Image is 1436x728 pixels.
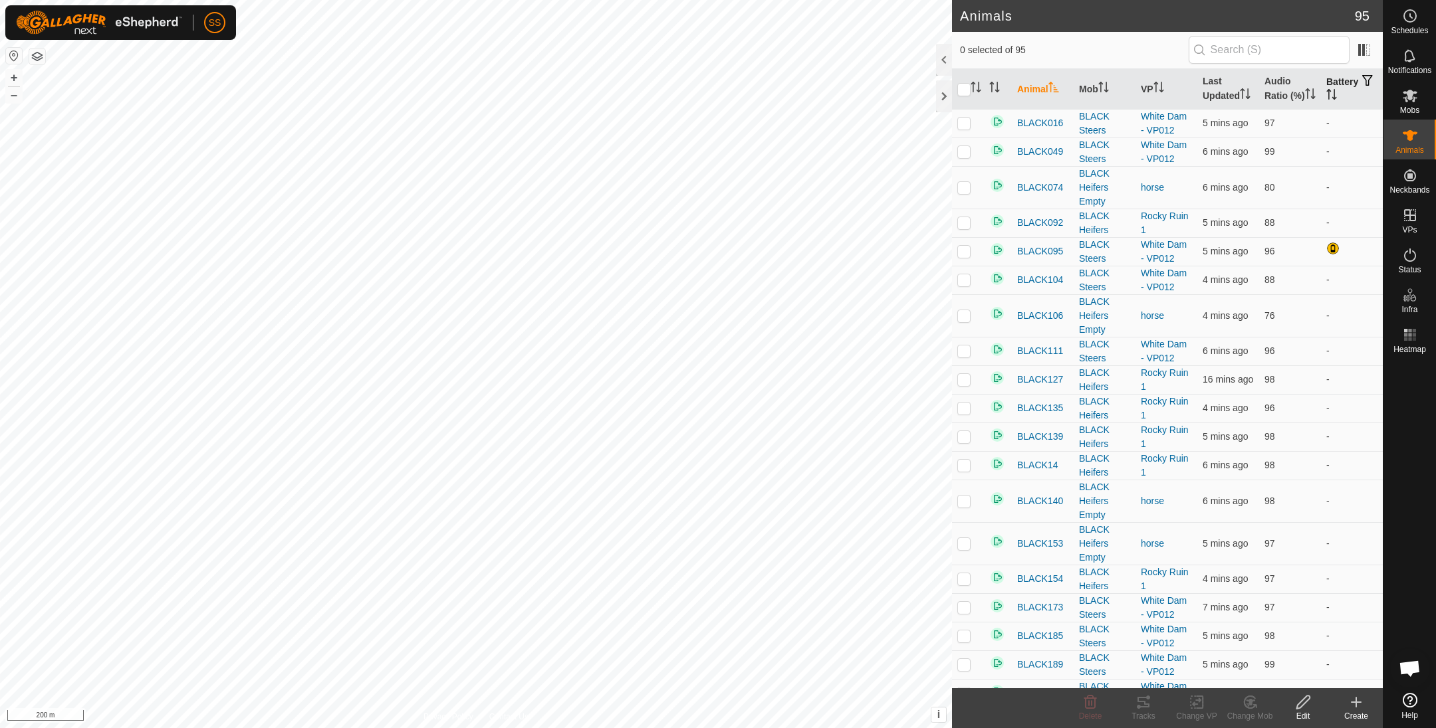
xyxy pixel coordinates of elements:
img: returning on [989,242,1005,258]
span: BLACK140 [1017,494,1063,508]
div: Tracks [1117,710,1170,722]
a: horse [1141,310,1164,321]
span: 80 [1264,182,1275,193]
span: 3 Oct 2025, 10:05 am [1203,246,1248,256]
div: BLACK Heifers [1079,366,1130,394]
a: White Dam - VP012 [1141,624,1187,648]
span: 98 [1264,496,1275,506]
span: BLACK197 [1017,686,1063,700]
a: Privacy Policy [423,711,473,723]
span: BLACK154 [1017,572,1063,586]
button: i [931,707,946,722]
span: 97 [1264,538,1275,549]
a: horse [1141,182,1164,193]
span: 3 Oct 2025, 10:04 am [1203,496,1248,506]
div: BLACK Heifers Empty [1079,167,1130,209]
span: BLACK127 [1017,373,1063,387]
th: VP [1136,69,1197,110]
span: i [937,709,940,720]
span: 3 Oct 2025, 10:04 am [1203,538,1248,549]
td: - [1321,593,1383,622]
span: 97 [1264,602,1275,612]
span: 97 [1264,118,1275,128]
img: returning on [989,626,1005,642]
div: Change Mob [1223,710,1276,722]
p-sorticon: Activate to sort [971,84,981,94]
th: Last Updated [1197,69,1259,110]
a: Rocky Ruin 1 [1141,367,1189,392]
img: returning on [989,533,1005,549]
span: 96 [1264,345,1275,356]
img: returning on [989,341,1005,357]
img: returning on [989,456,1005,472]
div: BLACK Heifers [1079,395,1130,422]
img: returning on [989,213,1005,229]
td: - [1321,166,1383,209]
span: 95 [1355,6,1370,26]
td: - [1321,679,1383,707]
div: BLACK Steers [1079,594,1130,622]
h2: Animals [960,8,1355,24]
a: Contact Us [489,711,529,723]
button: Reset Map [6,48,22,64]
span: BLACK092 [1017,216,1063,230]
div: BLACK Steers [1079,622,1130,650]
a: White Dam - VP012 [1141,111,1187,136]
div: Change VP [1170,710,1223,722]
span: 3 Oct 2025, 10:05 am [1203,630,1248,641]
span: SS [209,16,221,30]
a: White Dam - VP012 [1141,239,1187,264]
img: returning on [989,270,1005,286]
span: BLACK111 [1017,344,1063,358]
div: BLACK Steers [1079,238,1130,266]
span: 98 [1264,630,1275,641]
span: 99 [1264,146,1275,157]
img: returning on [989,569,1005,585]
span: 3 Oct 2025, 10:04 am [1203,217,1248,228]
span: Mobs [1400,106,1419,114]
span: Heatmap [1393,345,1426,353]
td: - [1321,137,1383,166]
span: 3 Oct 2025, 9:54 am [1203,374,1253,385]
span: BLACK135 [1017,401,1063,415]
span: VPs [1402,226,1417,234]
div: BLACK Heifers Empty [1079,480,1130,522]
td: - [1321,266,1383,294]
div: Create [1330,710,1383,722]
div: BLACK Heifers [1079,452,1130,480]
img: returning on [989,491,1005,507]
img: returning on [989,177,1005,193]
th: Battery [1321,69,1383,110]
img: returning on [989,370,1005,386]
p-sorticon: Activate to sort [989,84,1000,94]
td: - [1321,365,1383,394]
span: 98 [1264,431,1275,442]
span: 3 Oct 2025, 10:04 am [1203,431,1248,442]
a: Rocky Ruin 1 [1141,453,1189,478]
img: returning on [989,655,1005,671]
span: 3 Oct 2025, 10:05 am [1203,274,1248,285]
span: 88 [1264,217,1275,228]
span: 98 [1264,460,1275,470]
span: 76 [1264,310,1275,321]
a: Rocky Ruin 1 [1141,211,1189,235]
span: Neckbands [1389,186,1429,194]
img: returning on [989,114,1005,130]
a: White Dam - VP012 [1141,139,1187,164]
span: Schedules [1391,27,1428,35]
span: 96 [1264,403,1275,413]
td: - [1321,209,1383,237]
img: returning on [989,683,1005,699]
span: Notifications [1388,66,1431,74]
a: White Dam - VP012 [1141,339,1187,363]
div: BLACK Steers [1079,337,1130,365]
td: - [1321,522,1383,565]
span: 3 Oct 2025, 10:05 am [1203,573,1248,584]
a: White Dam - VP012 [1141,595,1187,620]
span: 0 selected of 95 [960,43,1189,57]
span: 3 Oct 2025, 10:05 am [1203,659,1248,670]
span: BLACK049 [1017,145,1063,159]
div: BLACK Heifers Empty [1079,523,1130,565]
a: Help [1383,687,1436,725]
div: BLACK Heifers [1079,423,1130,451]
